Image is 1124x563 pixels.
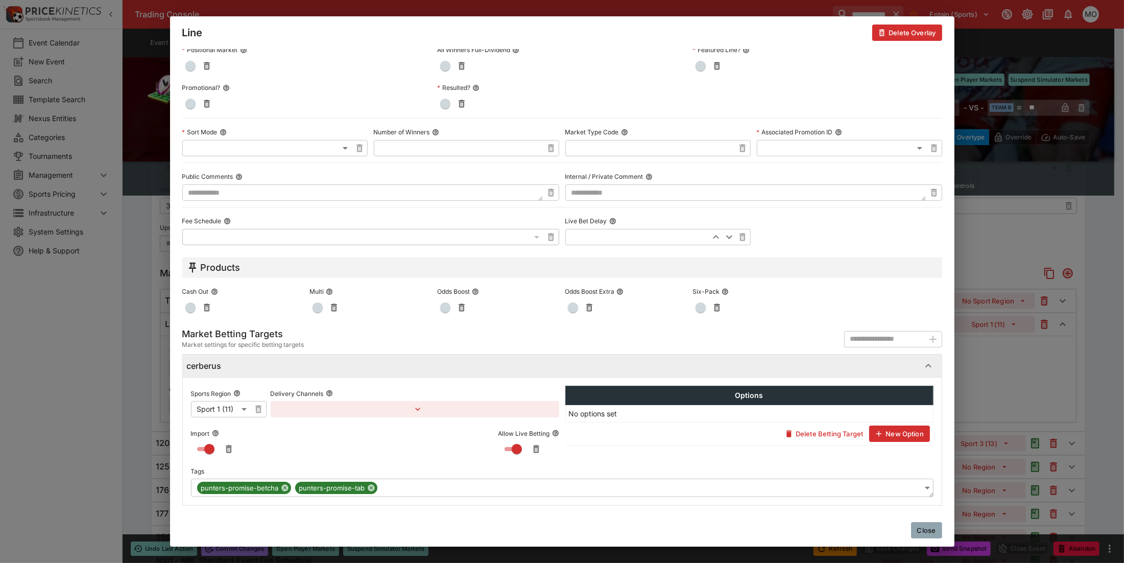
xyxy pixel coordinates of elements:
[220,129,227,136] button: Sort Mode
[212,430,219,437] button: Import
[565,386,933,405] th: Options
[295,482,377,494] div: punters-promise-tab
[565,217,607,225] p: Live Bet Delay
[609,218,616,225] button: Live Bet Delay
[326,288,333,295] button: Multi
[309,287,324,296] p: Multi
[271,389,324,398] p: Delivery Channels
[240,46,247,54] button: Positional Market
[869,426,930,442] button: New Option
[743,46,750,54] button: Featured Line?
[835,129,842,136] button: Associated Promotion ID
[552,430,559,437] button: Allow Live Betting
[182,45,238,54] p: Positional Market
[295,483,369,494] span: punters-promise-tab
[182,328,304,340] h5: Market Betting Targets
[182,83,221,92] p: Promotional?
[911,522,942,538] button: Close
[182,340,304,350] span: Market settings for specific betting targets
[565,405,933,423] td: No options set
[197,482,291,494] div: punters-promise-betcha
[223,84,230,91] button: Promotional?
[437,83,470,92] p: Resulted?
[187,361,222,371] h6: cerberus
[645,173,653,180] button: Internal / Private Comment
[182,217,222,225] p: Fee Schedule
[472,84,480,91] button: Resulted?
[235,173,243,180] button: Public Comments
[512,46,519,54] button: All Winners Full-Dividend
[197,483,283,494] span: punters-promise-betcha
[872,25,942,41] button: Delete Overlay
[565,287,614,296] p: Odds Boost Extra
[692,287,720,296] p: Six-Pack
[757,128,833,136] p: Associated Promotion ID
[472,288,479,295] button: Odds Boost
[326,390,333,397] button: Delivery Channels
[437,45,510,54] p: All Winners Full-Dividend
[565,128,619,136] p: Market Type Code
[565,172,643,181] p: Internal / Private Comment
[616,288,624,295] button: Odds Boost Extra
[211,288,218,295] button: Cash Out
[621,129,628,136] button: Market Type Code
[498,429,550,438] p: Allow Live Betting
[191,429,210,438] p: Import
[182,172,233,181] p: Public Comments
[779,426,869,442] button: Delete Betting Target
[432,129,439,136] button: Number of Winners
[182,128,218,136] p: Sort Mode
[692,45,740,54] p: Featured Line?
[191,401,250,417] div: Sport 1 (11)
[722,288,729,295] button: Six-Pack
[182,287,209,296] p: Cash Out
[201,262,241,273] h5: Products
[182,26,203,39] h4: Line
[191,389,231,398] p: Sports Region
[437,287,470,296] p: Odds Boost
[191,467,205,476] p: Tags
[224,218,231,225] button: Fee Schedule
[374,128,430,136] p: Number of Winners
[233,390,241,397] button: Sports Region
